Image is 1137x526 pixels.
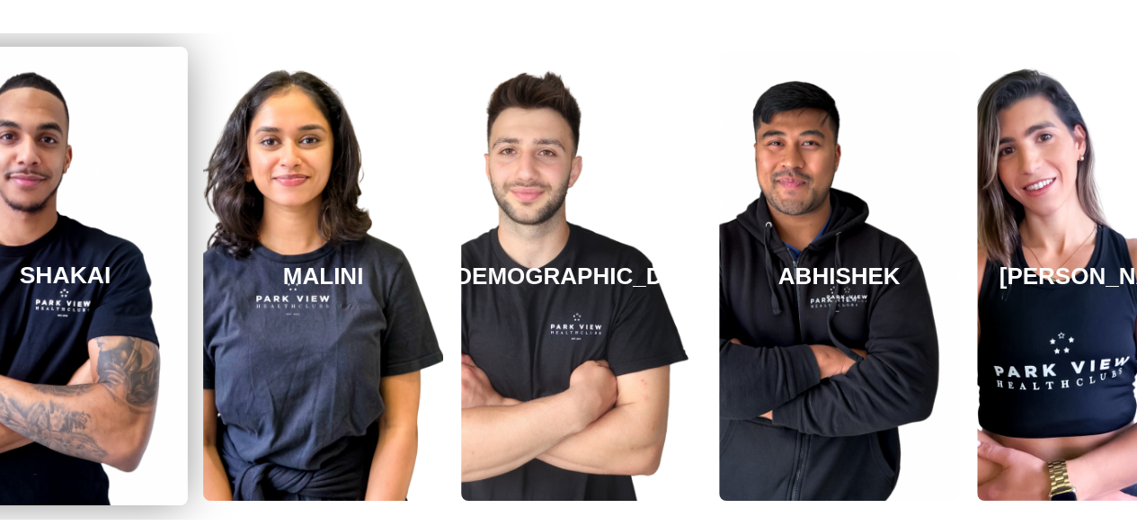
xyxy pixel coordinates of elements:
[283,263,364,290] h3: MALINI
[778,263,901,290] h3: ABHISHEK
[20,262,111,290] h3: SHAKAI
[447,263,715,290] h3: [DEMOGRAPHIC_DATA]
[203,51,443,501] a: MALINI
